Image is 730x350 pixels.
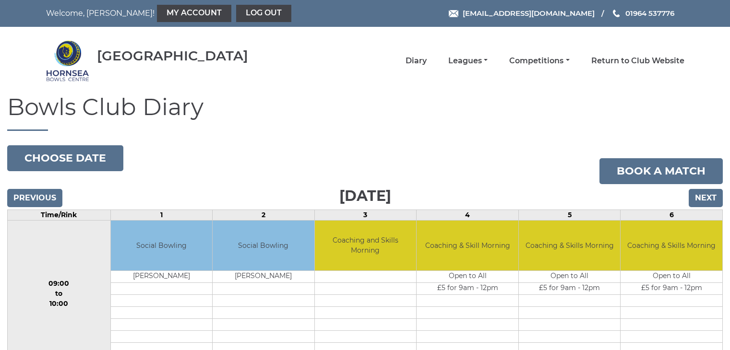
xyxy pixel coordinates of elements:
[611,8,674,19] a: Phone us 01964 537776
[417,210,519,220] td: 4
[97,48,248,63] div: [GEOGRAPHIC_DATA]
[417,221,518,271] td: Coaching & Skill Morning
[213,221,314,271] td: Social Bowling
[519,283,621,295] td: £5 for 9am - 12pm
[519,271,621,283] td: Open to All
[314,210,417,220] td: 3
[449,8,595,19] a: Email [EMAIL_ADDRESS][DOMAIN_NAME]
[157,5,231,22] a: My Account
[315,221,417,271] td: Coaching and Skills Morning
[236,5,291,22] a: Log out
[111,271,213,283] td: [PERSON_NAME]
[599,158,723,184] a: Book a match
[406,56,427,66] a: Diary
[689,189,723,207] input: Next
[613,10,620,17] img: Phone us
[417,271,518,283] td: Open to All
[509,56,569,66] a: Competitions
[518,210,621,220] td: 5
[621,271,722,283] td: Open to All
[621,283,722,295] td: £5 for 9am - 12pm
[449,10,458,17] img: Email
[7,189,62,207] input: Previous
[591,56,684,66] a: Return to Club Website
[463,9,595,18] span: [EMAIL_ADDRESS][DOMAIN_NAME]
[7,94,723,131] h1: Bowls Club Diary
[111,221,213,271] td: Social Bowling
[519,221,621,271] td: Coaching & Skills Morning
[7,145,123,171] button: Choose date
[625,9,674,18] span: 01964 537776
[448,56,488,66] a: Leagues
[46,5,304,22] nav: Welcome, [PERSON_NAME]!
[46,39,89,82] img: Hornsea Bowls Centre
[417,283,518,295] td: £5 for 9am - 12pm
[8,210,111,220] td: Time/Rink
[213,210,315,220] td: 2
[621,221,722,271] td: Coaching & Skills Morning
[213,271,314,283] td: [PERSON_NAME]
[110,210,213,220] td: 1
[621,210,723,220] td: 6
